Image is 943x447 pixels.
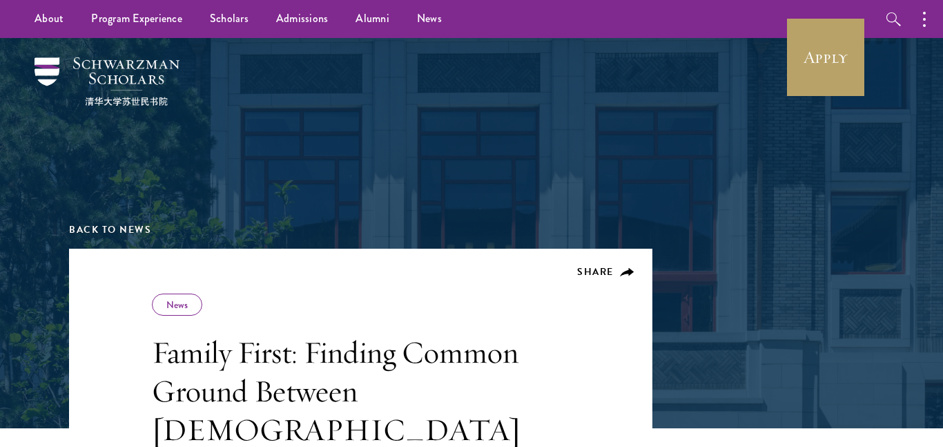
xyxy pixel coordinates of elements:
a: News [166,298,188,312]
span: Share [577,265,614,279]
img: Schwarzman Scholars [35,57,179,106]
a: Back to News [69,222,151,237]
a: Apply [787,19,864,96]
button: Share [577,266,634,278]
